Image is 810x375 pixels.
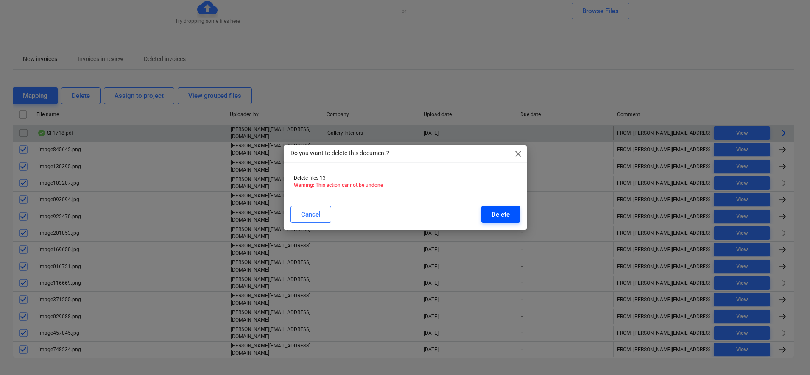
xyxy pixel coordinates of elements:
iframe: Chat Widget [768,334,810,375]
p: Warning: This action cannot be undone [294,182,517,189]
p: Delete files 13 [294,175,517,182]
div: Delete [492,209,510,220]
div: Cancel [301,209,321,220]
button: Cancel [290,206,331,223]
span: close [513,149,523,159]
button: Delete [481,206,520,223]
p: Do you want to delete this document? [290,149,389,158]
